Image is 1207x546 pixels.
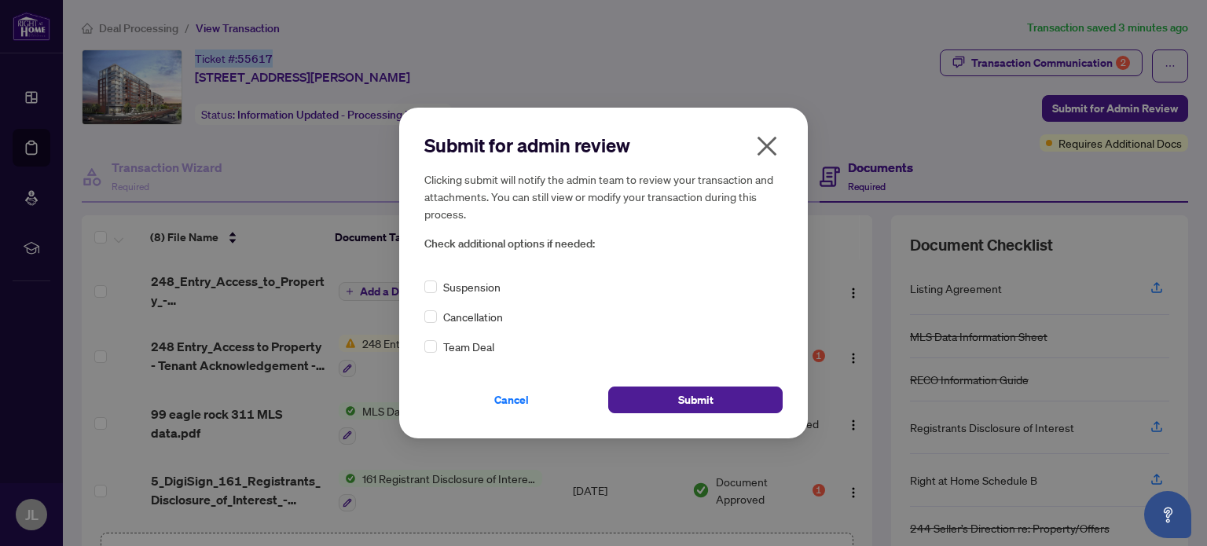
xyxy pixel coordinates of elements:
span: Cancellation [443,308,503,325]
span: Cancel [494,387,529,412]
h2: Submit for admin review [424,133,783,158]
h5: Clicking submit will notify the admin team to review your transaction and attachments. You can st... [424,170,783,222]
button: Cancel [424,387,599,413]
span: Suspension [443,278,501,295]
span: close [754,134,780,159]
span: Submit [678,387,714,412]
button: Open asap [1144,491,1191,538]
button: Submit [608,387,783,413]
span: Team Deal [443,338,494,355]
span: Check additional options if needed: [424,235,783,253]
